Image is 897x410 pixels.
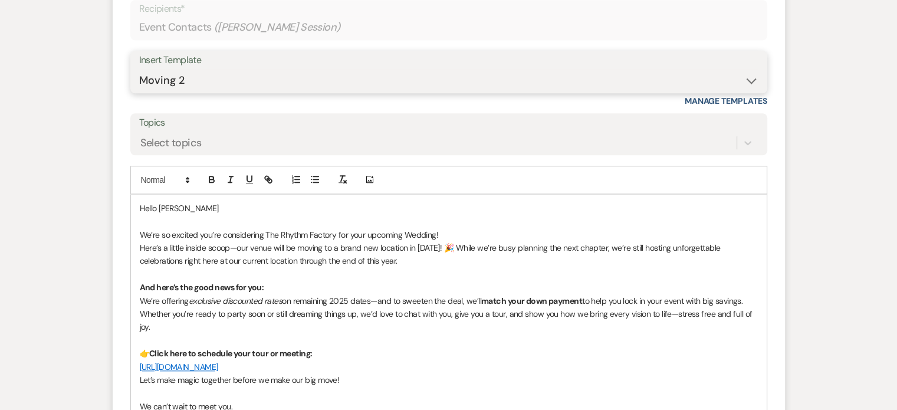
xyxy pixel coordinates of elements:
p: Let’s make magic together before we make our big move! [140,373,758,386]
em: exclusive discounted rates [189,296,282,306]
p: We’re offering on remaining 2025 dates—and to sweeten the deal, we’ll to help you lock in your ev... [140,294,758,307]
div: Insert Template [139,52,758,69]
p: We’re so excited you’re considering The Rhythm Factory for your upcoming Wedding! [140,228,758,241]
p: 👉 [140,347,758,360]
div: Select topics [140,135,202,150]
span: ( [PERSON_NAME] Session ) [214,19,341,35]
a: Manage Templates [685,96,767,106]
label: Topics [139,114,758,132]
strong: And here’s the good news for you: [140,282,264,293]
strong: match your down payment [481,296,582,306]
p: Whether you’re ready to party soon or still dreaming things up, we’d love to chat with you, give ... [140,307,758,334]
p: Here’s a little inside scoop—our venue will be moving to a brand new location in [DATE]! 🎉 While ... [140,241,758,268]
p: Recipients* [139,1,758,17]
div: Event Contacts [139,16,758,39]
strong: Click here to schedule your tour or meeting: [149,348,312,359]
p: Hello [PERSON_NAME] [140,202,758,215]
a: [URL][DOMAIN_NAME] [140,362,218,372]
